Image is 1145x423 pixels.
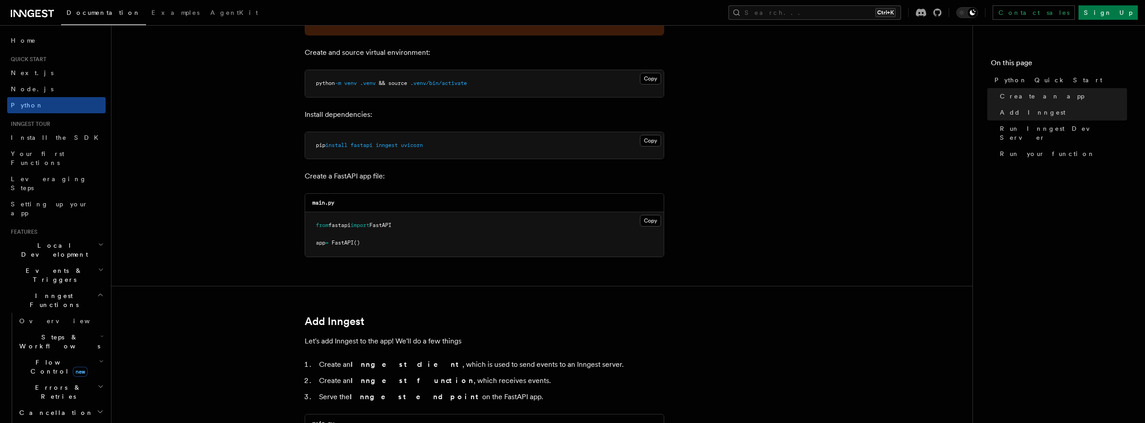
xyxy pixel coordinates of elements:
span: Setting up your app [11,200,88,217]
a: Examples [146,3,205,24]
span: AgentKit [210,9,258,16]
span: Examples [151,9,200,16]
span: () [354,240,360,246]
code: main.py [312,200,334,206]
span: -m [335,80,341,86]
span: fastapi [351,142,373,148]
button: Toggle dark mode [956,7,978,18]
span: app [316,240,325,246]
a: Your first Functions [7,146,106,171]
span: Features [7,228,37,236]
button: Copy [640,135,661,147]
p: Create a FastAPI app file: [305,170,664,183]
a: Add Inngest [305,315,364,328]
span: .venv [360,80,376,86]
button: Copy [640,73,661,85]
span: install [325,142,347,148]
span: Leveraging Steps [11,175,87,191]
li: Serve the on the FastAPI app. [316,391,664,403]
button: Copy [640,215,661,227]
span: new [73,367,88,377]
a: Create an app [996,88,1127,104]
span: venv [344,80,357,86]
a: Python Quick Start [991,72,1127,88]
a: Python [7,97,106,113]
span: Your first Functions [11,150,64,166]
span: = [325,240,328,246]
span: FastAPI [369,222,391,228]
span: .venv/bin/activate [410,80,467,86]
span: Events & Triggers [7,266,98,284]
button: Inngest Functions [7,288,106,313]
span: Inngest Functions [7,291,97,309]
span: python [316,80,335,86]
span: from [316,222,328,228]
span: Python Quick Start [994,76,1102,85]
span: Inngest tour [7,120,50,128]
span: Steps & Workflows [16,333,100,351]
a: Leveraging Steps [7,171,106,196]
h4: On this page [991,58,1127,72]
button: Local Development [7,237,106,263]
a: Install the SDK [7,129,106,146]
button: Search...Ctrl+K [728,5,901,20]
span: Cancellation [16,408,93,417]
a: Home [7,32,106,49]
a: AgentKit [205,3,263,24]
p: Create and source virtual environment: [305,46,664,59]
button: Errors & Retries [16,379,106,405]
a: Node.js [7,81,106,97]
span: Install the SDK [11,134,104,141]
a: Next.js [7,65,106,81]
kbd: Ctrl+K [875,8,896,17]
span: Node.js [11,85,53,93]
span: pip [316,142,325,148]
span: Home [11,36,36,45]
span: Run your function [1000,149,1095,158]
a: Sign Up [1078,5,1138,20]
button: Steps & Workflows [16,329,106,354]
a: Overview [16,313,106,329]
a: Add Inngest [996,104,1127,120]
button: Cancellation [16,405,106,421]
a: Run Inngest Dev Server [996,120,1127,146]
span: Quick start [7,56,46,63]
span: Python [11,102,44,109]
span: fastapi [328,222,351,228]
strong: Inngest endpoint [350,392,482,401]
span: Documentation [67,9,141,16]
span: Flow Control [16,358,99,376]
span: Local Development [7,241,98,259]
p: Let's add Inngest to the app! We'll do a few things [305,335,664,347]
span: && [379,80,385,86]
span: import [351,222,369,228]
a: Setting up your app [7,196,106,221]
span: Create an app [1000,92,1084,101]
span: uvicorn [401,142,423,148]
span: Run Inngest Dev Server [1000,124,1127,142]
span: inngest [376,142,398,148]
span: Add Inngest [1000,108,1065,117]
a: Contact sales [993,5,1075,20]
button: Flow Controlnew [16,354,106,379]
span: FastAPI [332,240,354,246]
span: Next.js [11,69,53,76]
button: Events & Triggers [7,263,106,288]
a: Run your function [996,146,1127,162]
p: Install dependencies: [305,108,664,121]
span: source [388,80,407,86]
span: Errors & Retries [16,383,98,401]
strong: Inngest function [351,376,474,385]
strong: Inngest client [351,360,462,369]
li: Create an , which receives events. [316,374,664,387]
span: Overview [19,317,112,325]
li: Create an , which is used to send events to an Inngest server. [316,358,664,371]
a: Documentation [61,3,146,25]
